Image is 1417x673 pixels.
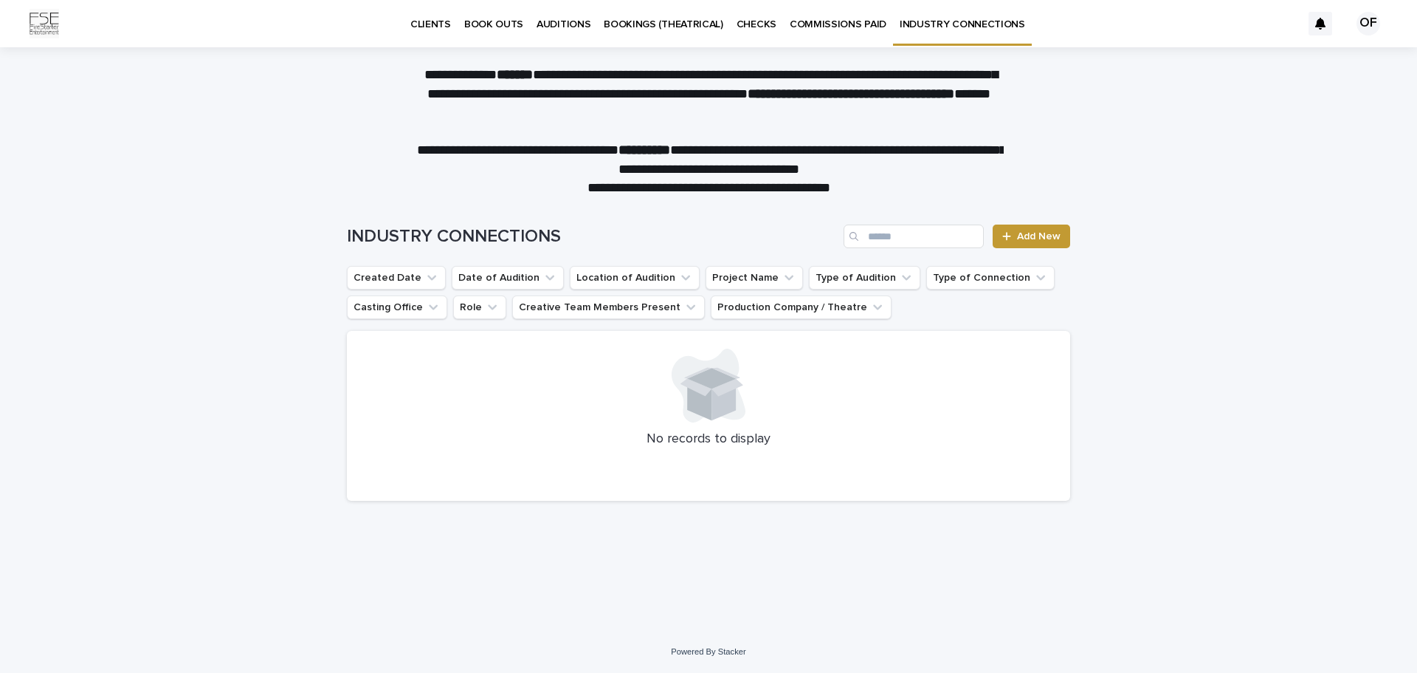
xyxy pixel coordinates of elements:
button: Date of Audition [452,266,564,290]
p: No records to display [365,431,1052,448]
button: Creative Team Members Present [512,295,705,319]
button: Project Name [706,266,803,290]
button: Type of Audition [809,266,920,290]
span: Add New [1017,231,1061,242]
button: Location of Audition [570,266,700,290]
img: Km9EesSdRbS9ajqhBzyo [30,9,59,38]
input: Search [844,225,984,248]
h1: INDUSTRY CONNECTIONS [347,226,838,247]
a: Powered By Stacker [671,647,745,656]
button: Production Company / Theatre [711,295,892,319]
button: Casting Office [347,295,447,319]
button: Created Date [347,266,446,290]
button: Role [453,295,506,319]
div: OF [1356,12,1380,35]
button: Type of Connection [926,266,1055,290]
a: Add New [993,225,1070,248]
